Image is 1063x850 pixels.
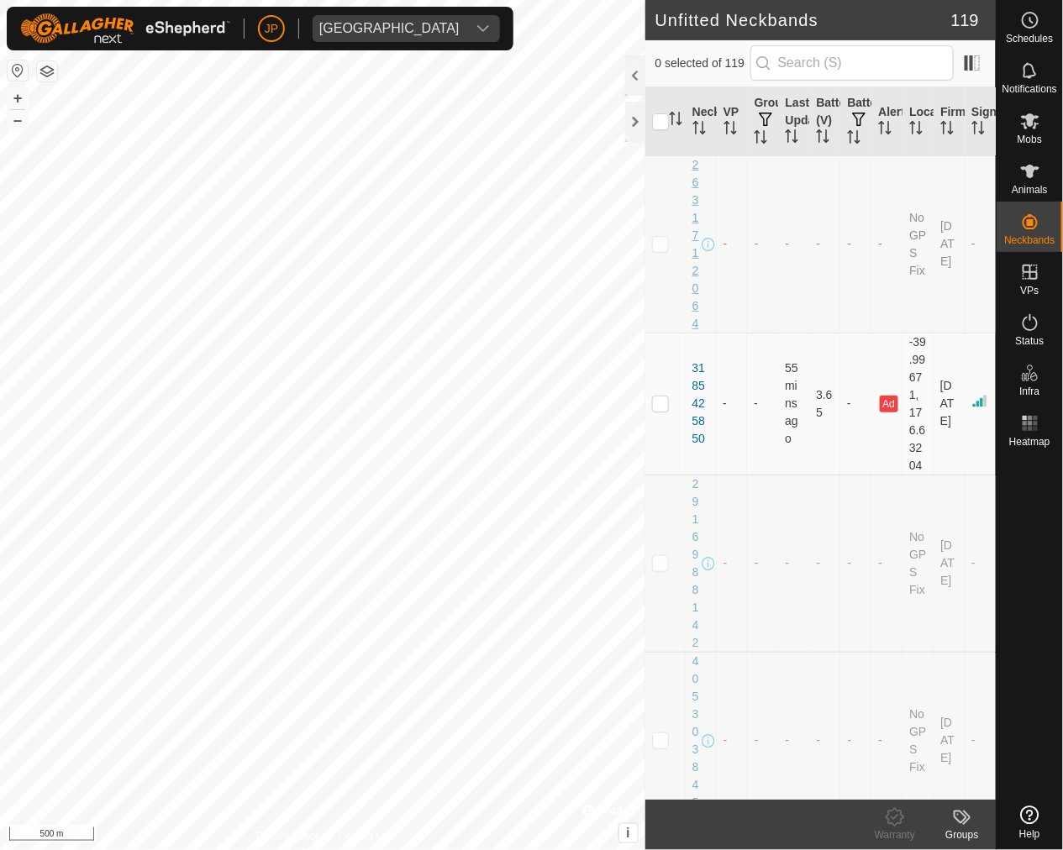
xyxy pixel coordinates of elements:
[951,8,979,33] span: 119
[840,87,871,156] th: Battery
[1004,235,1055,245] span: Neckbands
[1009,437,1050,447] span: Heatmap
[655,55,750,72] span: 0 selected of 119
[902,87,934,156] th: Location
[1002,84,1057,94] span: Notifications
[902,652,934,829] td: No GPS Fix
[747,87,778,156] th: Groups
[871,475,902,652] td: -
[965,652,996,829] td: -
[37,61,57,81] button: Map Layers
[840,155,871,333] td: -
[669,114,682,128] p-sorticon: Activate to sort
[626,826,629,840] span: i
[724,237,728,250] app-display-virtual-paddock-transition: -
[747,155,778,333] td: -
[785,361,798,445] span: 4 Sept 2025, 2:06 pm
[902,475,934,652] td: No GPS Fix
[871,87,902,156] th: Alerts
[880,396,898,412] button: Ad
[840,333,871,475] td: -
[971,123,985,137] p-sorticon: Activate to sort
[809,652,840,829] td: -
[816,132,829,145] p-sorticon: Activate to sort
[20,13,230,44] img: Gallagher Logo
[971,392,989,410] img: Signal strength
[692,475,699,652] div: 2916988142
[1019,386,1039,396] span: Infra
[1020,286,1039,296] span: VPs
[809,475,840,652] td: -
[778,87,809,156] th: Last Updated
[902,333,934,475] td: -39.99671, 176.63204
[466,15,500,42] div: dropdown trigger
[997,799,1063,846] a: Help
[871,652,902,829] td: -
[619,824,638,842] button: i
[717,87,748,156] th: VP
[724,396,728,410] app-display-virtual-paddock-transition: -
[785,132,798,145] p-sorticon: Activate to sort
[809,155,840,333] td: -
[785,556,789,569] span: -
[847,133,860,146] p-sorticon: Activate to sort
[747,652,778,829] td: -
[724,123,737,137] p-sorticon: Activate to sort
[724,556,728,569] app-display-virtual-paddock-transition: -
[313,15,466,42] span: Mangatarata Station
[692,653,699,829] div: 4053038456
[339,828,388,843] a: Contact Us
[8,88,28,108] button: +
[8,110,28,130] button: –
[940,123,954,137] p-sorticon: Activate to sort
[934,475,965,652] td: [DATE]
[909,123,923,137] p-sorticon: Activate to sort
[692,156,699,333] div: 2631712064
[754,133,767,146] p-sorticon: Activate to sort
[750,45,954,81] input: Search (S)
[965,155,996,333] td: -
[965,475,996,652] td: -
[861,827,929,842] div: Warranty
[934,333,965,475] td: [DATE]
[934,652,965,829] td: [DATE]
[747,475,778,652] td: -
[934,87,965,156] th: Firmware
[724,733,728,747] app-display-virtual-paddock-transition: -
[809,87,840,156] th: Battery (V)
[871,155,902,333] td: -
[686,87,717,156] th: Neckband
[655,10,951,30] h2: Unfitted Neckbands
[809,333,840,475] td: 3.65
[929,827,996,842] div: Groups
[840,475,871,652] td: -
[1018,134,1042,144] span: Mobs
[785,237,789,250] span: -
[840,652,871,829] td: -
[1019,829,1040,839] span: Help
[747,333,778,475] td: -
[319,22,460,35] div: [GEOGRAPHIC_DATA]
[785,733,789,747] span: -
[692,359,710,448] div: 3185425850
[8,60,28,81] button: Reset Map
[934,155,965,333] td: [DATE]
[902,155,934,333] td: No GPS Fix
[692,123,706,137] p-sorticon: Activate to sort
[1012,185,1048,195] span: Animals
[878,123,892,137] p-sorticon: Activate to sort
[1015,336,1044,346] span: Status
[256,828,319,843] a: Privacy Policy
[1006,34,1053,44] span: Schedules
[265,20,278,38] span: JP
[965,87,996,156] th: Signal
